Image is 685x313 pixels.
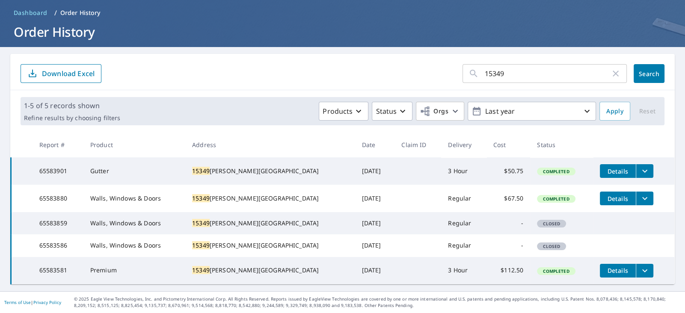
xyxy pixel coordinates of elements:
[376,106,397,116] p: Status
[486,132,531,157] th: Cost
[441,212,486,234] td: Regular
[600,264,636,278] button: detailsBtn-65583581
[42,69,95,78] p: Download Excel
[441,132,486,157] th: Delivery
[74,296,681,309] p: © 2025 Eagle View Technologies, Inc. and Pictometry International Corp. All Rights Reserved. Repo...
[538,168,574,174] span: Completed
[83,132,185,157] th: Product
[33,212,83,234] td: 65583859
[33,185,83,212] td: 65583880
[636,264,653,278] button: filesDropdownBtn-65583581
[192,266,210,274] mark: 15349
[83,257,185,284] td: Premium
[599,102,630,121] button: Apply
[83,185,185,212] td: Walls, Windows & Doors
[416,102,464,121] button: Orgs
[605,266,631,275] span: Details
[605,195,631,203] span: Details
[4,299,31,305] a: Terms of Use
[468,102,596,121] button: Last year
[482,104,582,119] p: Last year
[441,185,486,212] td: Regular
[485,62,611,86] input: Address, Report #, Claim ID, etc.
[530,132,593,157] th: Status
[600,164,636,178] button: detailsBtn-65583901
[538,268,574,274] span: Completed
[33,132,83,157] th: Report #
[192,219,210,227] mark: 15349
[355,157,394,185] td: [DATE]
[355,212,394,234] td: [DATE]
[192,167,348,175] div: [PERSON_NAME][GEOGRAPHIC_DATA]
[24,114,120,122] p: Refine results by choosing filters
[192,194,348,203] div: [PERSON_NAME][GEOGRAPHIC_DATA]
[486,185,531,212] td: $67.50
[538,243,565,249] span: Closed
[33,257,83,284] td: 65583581
[634,64,664,83] button: Search
[192,219,348,227] div: [PERSON_NAME][GEOGRAPHIC_DATA]
[33,299,61,305] a: Privacy Policy
[192,266,348,275] div: [PERSON_NAME][GEOGRAPHIC_DATA]
[192,194,210,202] mark: 15349
[606,106,623,117] span: Apply
[60,9,101,17] p: Order History
[10,23,675,41] h1: Order History
[538,221,565,227] span: Closed
[420,106,448,117] span: Orgs
[319,102,368,121] button: Products
[83,157,185,185] td: Gutter
[355,132,394,157] th: Date
[185,132,355,157] th: Address
[33,157,83,185] td: 65583901
[192,241,348,250] div: [PERSON_NAME][GEOGRAPHIC_DATA]
[641,70,658,78] span: Search
[605,167,631,175] span: Details
[24,100,120,111] p: 1-5 of 5 records shown
[636,192,653,205] button: filesDropdownBtn-65583880
[10,6,675,20] nav: breadcrumb
[192,241,210,249] mark: 15349
[441,257,486,284] td: 3 Hour
[486,234,531,257] td: -
[441,157,486,185] td: 3 Hour
[4,300,61,305] p: |
[355,257,394,284] td: [DATE]
[14,9,47,17] span: Dashboard
[83,212,185,234] td: Walls, Windows & Doors
[33,234,83,257] td: 65583586
[636,164,653,178] button: filesDropdownBtn-65583901
[600,192,636,205] button: detailsBtn-65583880
[21,64,101,83] button: Download Excel
[486,212,531,234] td: -
[372,102,412,121] button: Status
[394,132,441,157] th: Claim ID
[54,8,57,18] li: /
[441,234,486,257] td: Regular
[323,106,353,116] p: Products
[486,157,531,185] td: $50.75
[486,257,531,284] td: $112.50
[355,185,394,212] td: [DATE]
[538,196,574,202] span: Completed
[192,167,210,175] mark: 15349
[10,6,51,20] a: Dashboard
[355,234,394,257] td: [DATE]
[83,234,185,257] td: Walls, Windows & Doors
